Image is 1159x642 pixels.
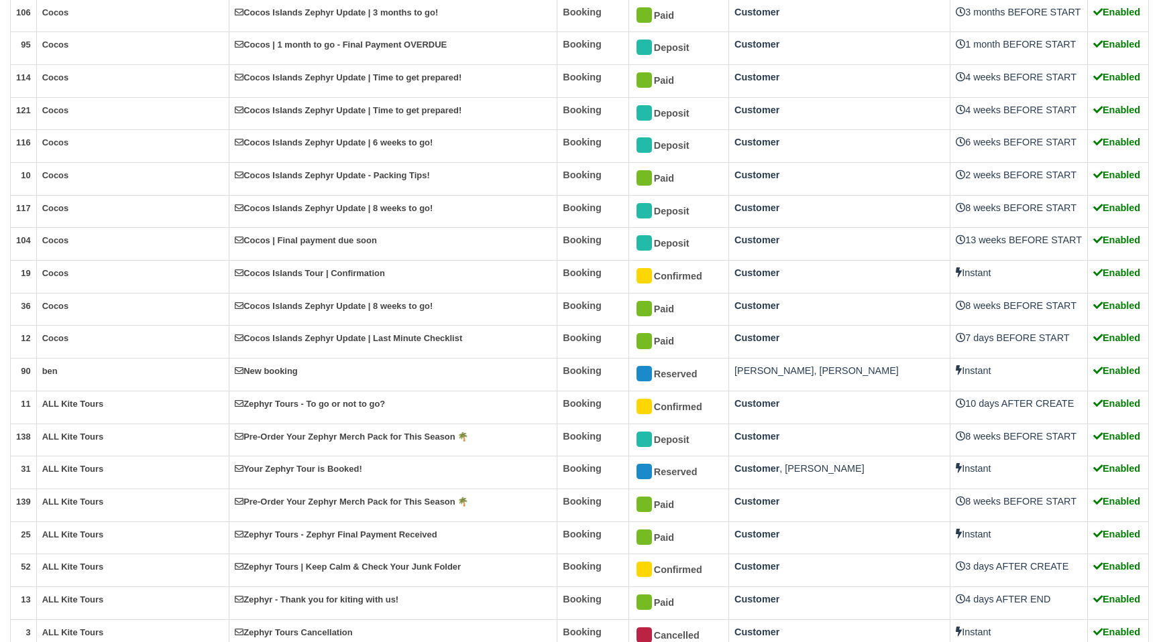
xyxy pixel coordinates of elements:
[21,399,30,409] a: 11
[21,40,30,50] a: 95
[1093,105,1140,115] strong: Enabled
[21,529,30,539] a: 25
[950,195,1088,228] td: 8 weeks BEFORE START
[734,627,779,637] strong: Customer
[1093,7,1140,17] strong: Enabled
[42,399,104,409] a: ALL Kite Tours
[634,168,712,190] div: Paid
[634,201,712,222] div: Deposit
[734,137,779,147] strong: Customer
[950,97,1088,130] td: 4 weeks BEFORE START
[16,203,31,213] a: 117
[734,170,779,180] strong: Customer
[1093,39,1140,50] strong: Enabled
[1093,365,1140,376] strong: Enabled
[235,529,437,539] a: Zephyr Tours - Zephyr Final Payment Received
[734,235,779,245] strong: Customer
[16,497,31,507] a: 139
[42,40,69,50] a: Cocos
[42,432,104,442] a: ALL Kite Tours
[734,496,779,507] strong: Customer
[16,72,31,82] a: 114
[563,463,602,474] strong: Booking
[950,554,1088,587] td: 3 days AFTER CREATE
[950,64,1088,97] td: 4 weeks BEFORE START
[21,301,30,311] a: 36
[42,464,104,474] a: ALL Kite Tours
[634,5,712,27] div: Paid
[1093,235,1140,245] strong: Enabled
[1093,529,1140,539] strong: Enabled
[1093,72,1140,82] strong: Enabled
[634,527,712,549] div: Paid
[42,529,104,539] a: ALL Kite Tours
[950,359,1088,391] td: Instant
[1093,137,1140,147] strong: Enabled
[634,299,712,320] div: Paid
[1093,332,1140,343] strong: Enabled
[634,233,712,255] div: Deposit
[634,364,712,385] div: Reserved
[42,333,69,343] a: Cocos
[734,332,779,343] strong: Customer
[16,7,31,17] a: 106
[563,105,602,115] strong: Booking
[235,268,385,278] a: Cocos Islands Tour | Confirmation
[734,39,779,50] strong: Customer
[42,203,69,213] a: Cocos
[950,424,1088,456] td: 8 weeks BEFORE START
[1093,463,1140,474] strong: Enabled
[25,627,30,637] a: 3
[634,70,712,92] div: Paid
[563,365,602,376] strong: Booking
[1093,496,1140,507] strong: Enabled
[42,105,69,115] a: Cocos
[634,495,712,516] div: Paid
[235,40,447,50] a: Cocos | 1 month to go - Final Payment OVERDUE
[950,228,1088,261] td: 13 weeks BEFORE START
[235,497,468,507] a: Pre-Order Your Zephyr Merch Pack for This Season 🌴
[950,293,1088,326] td: 8 weeks BEFORE START
[634,331,712,352] div: Paid
[235,203,433,213] a: Cocos Islands Zephyr Update | 8 weeks to go!
[950,163,1088,196] td: 2 weeks BEFORE START
[734,398,779,409] strong: Customer
[634,430,712,451] div: Deposit
[1093,267,1140,278] strong: Enabled
[1093,202,1140,213] strong: Enabled
[235,464,362,474] a: Your Zephyr Tour is Booked!
[563,267,602,278] strong: Booking
[563,202,602,213] strong: Booking
[1093,594,1140,604] strong: Enabled
[734,594,779,604] strong: Customer
[235,137,433,147] a: Cocos Islands Zephyr Update | 6 weeks to go!
[563,398,602,409] strong: Booking
[729,456,950,489] td: , [PERSON_NAME]
[42,235,69,245] a: Cocos
[563,7,602,17] strong: Booking
[235,7,438,17] a: Cocos Islands Zephyr Update | 3 months to go!
[563,561,602,572] strong: Booking
[235,235,377,245] a: Cocos | Final payment due soon
[235,105,461,115] a: Cocos Islands Zephyr Update | Time to get prepared!
[634,592,712,614] div: Paid
[21,562,30,572] a: 52
[1093,300,1140,311] strong: Enabled
[21,333,30,343] a: 12
[634,135,712,157] div: Deposit
[950,326,1088,359] td: 7 days BEFORE START
[734,431,779,442] strong: Customer
[734,7,779,17] strong: Customer
[950,586,1088,619] td: 4 days AFTER END
[16,432,31,442] a: 138
[950,130,1088,163] td: 6 weeks BEFORE START
[235,432,468,442] a: Pre-Order Your Zephyr Merch Pack for This Season 🌴
[563,72,602,82] strong: Booking
[42,594,104,604] a: ALL Kite Tours
[563,496,602,507] strong: Booking
[563,332,602,343] strong: Booking
[235,594,398,604] a: Zephyr - Thank you for kiting with us!
[235,627,352,637] a: Zephyr Tours Cancellation
[734,561,779,572] strong: Customer
[42,366,58,376] a: ben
